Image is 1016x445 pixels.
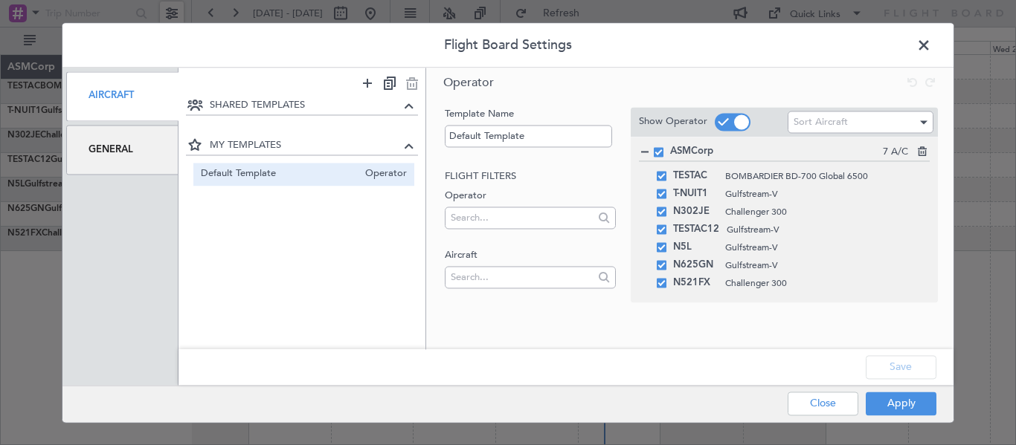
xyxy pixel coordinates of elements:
[725,187,930,201] span: Gulfstream-V
[445,189,615,204] label: Operator
[673,203,718,221] span: N302JE
[62,23,954,68] header: Flight Board Settings
[788,392,858,415] button: Close
[727,223,930,236] span: Gulfstream-V
[443,74,494,91] span: Operator
[673,167,718,185] span: TESTAC
[210,98,401,113] span: SHARED TEMPLATES
[725,205,930,218] span: Challenger 300
[673,221,719,238] span: TESTAC12
[725,276,930,290] span: Challenger 300
[673,256,718,274] span: N625GN
[210,139,401,154] span: MY TEMPLATES
[639,115,707,130] label: Show Operator
[66,125,179,175] div: General
[445,248,615,263] label: Aircraft
[670,144,883,159] span: ASMCorp
[673,274,718,292] span: N521FX
[673,185,718,203] span: T-NUIT1
[451,266,593,288] input: Search...
[794,115,848,129] span: Sort Aircraft
[451,207,593,229] input: Search...
[866,392,936,415] button: Apply
[883,145,908,160] span: 7 A/C
[445,107,615,122] label: Template Name
[66,71,179,121] div: Aircraft
[725,169,930,183] span: BOMBARDIER BD-700 Global 6500
[673,238,718,256] span: N5L
[358,166,407,182] span: Operator
[725,259,930,272] span: Gulfstream-V
[725,241,930,254] span: Gulfstream-V
[201,166,359,182] span: Default Template
[445,169,615,184] h2: Flight filters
